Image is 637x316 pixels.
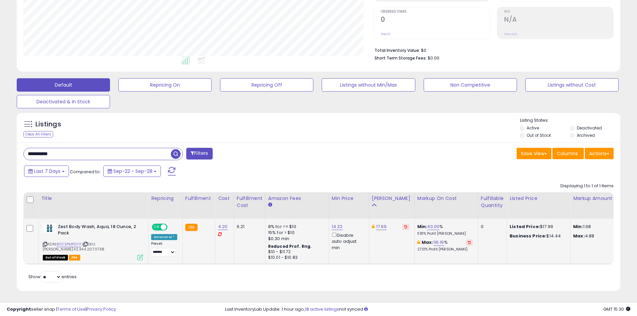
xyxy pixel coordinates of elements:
span: Ordered Items [381,10,490,14]
span: $0.00 [428,55,439,61]
button: Repricing On [118,78,212,92]
th: The percentage added to the cost of goods (COGS) that forms the calculator for Min & Max prices. [414,192,478,219]
b: Total Inventory Value: [375,47,420,53]
div: Repricing [151,195,180,202]
button: Sep-22 - Sep-28 [103,166,161,177]
button: Save View [517,148,551,159]
span: ROI [504,10,613,14]
h2: N/A [504,16,613,25]
label: Out of Stock [527,132,551,138]
h5: Listings [35,120,61,129]
a: 18 active listings [305,306,339,312]
b: Max: [422,239,433,245]
span: All listings that are currently out of stock and unavailable for purchase on Amazon [43,255,68,260]
div: $17.99 [510,224,565,230]
strong: Min: [573,223,583,230]
button: Deactivated & In Stock [17,95,110,108]
small: FBA [185,224,198,231]
div: Listed Price [510,195,567,202]
span: 2025-10-7 15:30 GMT [603,306,630,312]
p: Listing States: [520,117,620,124]
span: Show: entries [28,274,77,280]
b: Listed Price: [510,223,540,230]
div: % [417,239,473,252]
b: Min: [417,223,427,230]
button: Repricing Off [220,78,313,92]
img: 31pBq+6ExzL._SL40_.jpg [43,224,56,233]
a: 17.99 [376,223,387,230]
button: Last 7 Days [24,166,69,177]
div: Cost [218,195,231,202]
div: 15% for > $10 [268,230,324,236]
strong: Copyright [7,306,31,312]
button: Listings without Min/Max [322,78,415,92]
div: [PERSON_NAME] [372,195,412,202]
div: Amazon AI * [151,234,177,240]
span: Compared to: [70,169,101,175]
span: Columns [557,150,578,157]
div: Clear All Filters [23,131,53,137]
div: % [417,224,473,236]
div: Preset: [151,241,177,256]
label: Deactivated [577,125,602,131]
b: Reduced Prof. Rng. [268,243,312,249]
div: Displaying 1 to 1 of 1 items [560,183,614,189]
div: Markup Amount [573,195,631,202]
div: Amazon Fees [268,195,326,202]
a: 14.22 [332,223,343,230]
small: Prev: 0 [381,32,390,36]
div: 6.21 [237,224,260,230]
div: Title [41,195,145,202]
a: 4.20 [218,223,228,230]
span: Sep-22 - Sep-28 [113,168,152,175]
a: Privacy Policy [87,306,116,312]
span: | SKU: [PERSON_NAME].42.34.4.20.73738 [43,241,104,251]
div: ASIN: [43,224,143,259]
div: Min Price [332,195,366,202]
p: 27.13% Profit [PERSON_NAME] [417,247,473,252]
div: 0 [481,224,502,230]
button: Actions [585,148,614,159]
div: $10.01 - $10.83 [268,255,324,260]
label: Archived [577,132,595,138]
div: $14.44 [510,233,565,239]
div: 8% for <= $10 [268,224,324,230]
li: $0 [375,46,609,54]
span: FBA [69,255,80,260]
span: OFF [167,224,177,230]
button: Columns [552,148,584,159]
h2: 0 [381,16,490,25]
button: Filters [186,148,212,160]
strong: Max: [573,233,585,239]
span: Last 7 Days [34,168,61,175]
div: Disable auto adjust min [332,231,364,251]
p: 4.88 [573,233,629,239]
p: 1.68 [573,224,629,230]
b: Zest Body Wash, Aqua, 18 Ounce, 2 Pack [58,224,139,238]
span: ON [152,224,161,230]
a: Terms of Use [57,306,86,312]
a: 116.19 [433,239,444,246]
button: Default [17,78,110,92]
p: 11.81% Profit [PERSON_NAME] [417,231,473,236]
div: Last InventoryLab Update: 1 hour ago, not synced. [225,306,630,313]
a: 40.00 [427,223,439,230]
small: Prev: N/A [504,32,517,36]
div: Fulfillment Cost [237,195,262,209]
div: $0.30 min [268,236,324,242]
a: B003PMPGYK [57,241,81,247]
div: Markup on Cost [417,195,475,202]
b: Short Term Storage Fees: [375,55,427,61]
button: Non Competitive [424,78,517,92]
div: Fulfillable Quantity [481,195,504,209]
div: $10 - $11.72 [268,249,324,255]
div: seller snap | | [7,306,116,313]
div: Fulfillment [185,195,212,202]
small: Amazon Fees. [268,202,272,208]
label: Active [527,125,539,131]
button: Listings without Cost [525,78,619,92]
b: Business Price: [510,233,546,239]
